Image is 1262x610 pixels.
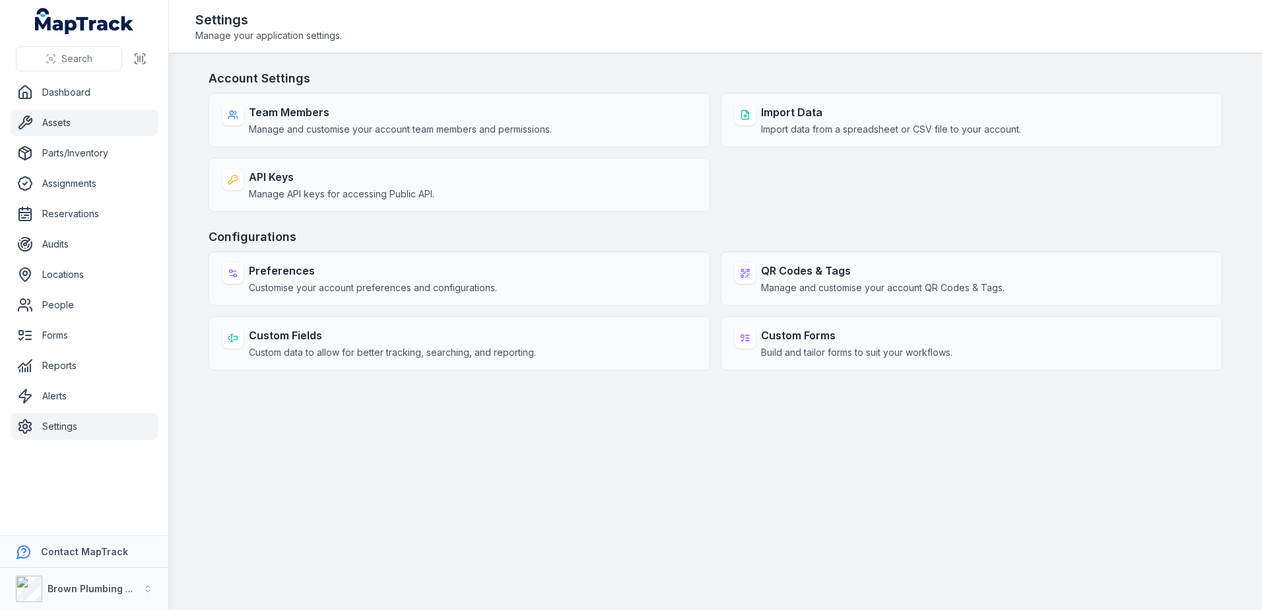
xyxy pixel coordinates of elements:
[209,93,710,147] a: Team MembersManage and customise your account team members and permissions.
[721,93,1222,147] a: Import DataImport data from a spreadsheet or CSV file to your account.
[209,228,1222,246] h3: Configurations
[11,383,158,409] a: Alerts
[195,11,342,29] h2: Settings
[48,583,155,594] strong: Brown Plumbing & Civil
[209,158,710,212] a: API KeysManage API keys for accessing Public API.
[761,346,952,359] span: Build and tailor forms to suit your workflows.
[249,327,536,343] strong: Custom Fields
[761,281,1005,294] span: Manage and customise your account QR Codes & Tags.
[249,104,552,120] strong: Team Members
[11,353,158,379] a: Reports
[11,170,158,197] a: Assignments
[249,187,434,201] span: Manage API keys for accessing Public API.
[11,292,158,318] a: People
[209,316,710,370] a: Custom FieldsCustom data to allow for better tracking, searching, and reporting.
[35,8,134,34] a: MapTrack
[721,252,1222,306] a: QR Codes & TagsManage and customise your account QR Codes & Tags.
[16,46,122,71] button: Search
[761,327,952,343] strong: Custom Forms
[11,413,158,440] a: Settings
[249,263,497,279] strong: Preferences
[761,104,1021,120] strong: Import Data
[761,123,1021,136] span: Import data from a spreadsheet or CSV file to your account.
[209,252,710,306] a: PreferencesCustomise your account preferences and configurations.
[11,79,158,106] a: Dashboard
[249,281,497,294] span: Customise your account preferences and configurations.
[11,140,158,166] a: Parts/Inventory
[41,546,128,557] strong: Contact MapTrack
[11,322,158,349] a: Forms
[249,346,536,359] span: Custom data to allow for better tracking, searching, and reporting.
[209,69,1222,88] h3: Account Settings
[249,169,434,185] strong: API Keys
[761,263,1005,279] strong: QR Codes & Tags
[11,231,158,257] a: Audits
[195,29,342,42] span: Manage your application settings.
[249,123,552,136] span: Manage and customise your account team members and permissions.
[61,52,92,65] span: Search
[721,316,1222,370] a: Custom FormsBuild and tailor forms to suit your workflows.
[11,110,158,136] a: Assets
[11,261,158,288] a: Locations
[11,201,158,227] a: Reservations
